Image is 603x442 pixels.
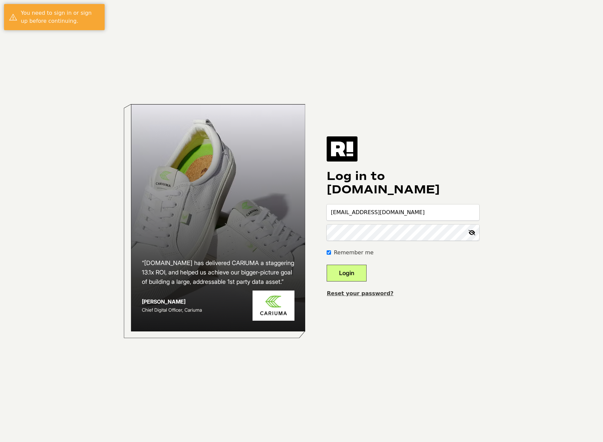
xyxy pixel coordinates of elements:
[142,307,202,313] span: Chief Digital Officer, Cariuma
[253,291,294,321] img: Cariuma
[327,136,358,161] img: Retention.com
[142,258,295,287] h2: “[DOMAIN_NAME] has delivered CARIUMA a staggering 13.1x ROI, and helped us achieve our bigger-pic...
[327,170,479,196] h1: Log in to [DOMAIN_NAME]
[327,265,367,281] button: Login
[21,9,100,25] div: You need to sign in or sign up before continuing.
[334,249,373,257] label: Remember me
[142,298,185,305] strong: [PERSON_NAME]
[327,204,479,220] input: Email
[327,290,393,297] a: Reset your password?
